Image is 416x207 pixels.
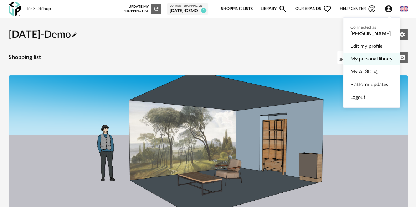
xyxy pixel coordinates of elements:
button: Edit parameters [396,29,408,40]
div: for Sketchup [27,6,51,12]
span: Our brands [295,1,332,16]
span: Camera icon [399,55,405,60]
a: Edit my profile [350,40,392,53]
span: 5 [201,8,206,13]
span: Help Circle Outline icon [368,5,376,13]
span: Account Circle icon [384,5,393,13]
span: Heart Outline icon [323,5,332,13]
h4: Shopping list [9,54,41,61]
img: OXP [9,2,21,16]
div: Update my Shopping List [115,4,161,14]
span: Creation icon [373,65,378,78]
a: My personal library [350,53,392,65]
a: Platform updates [350,78,392,91]
span: Account Circle icon [384,5,396,13]
a: Shopping Lists [221,1,252,16]
div: [DATE]-Demo [170,8,205,14]
div: Current Shopping List [170,4,205,8]
span: Help centerHelp Circle Outline icon [340,5,376,13]
span: My AI 3D [350,65,372,78]
span: Pencil icon [71,30,77,39]
h2: [DATE]-Demo [9,28,77,41]
img: us [400,5,408,13]
a: LibraryMagnify icon [261,1,287,16]
a: My AI 3DCreation icon [350,65,392,78]
div: Update my Shopping List [339,53,364,62]
a: Logout [350,91,392,104]
span: Refresh icon [153,7,159,11]
span: Edit parameters [399,32,405,37]
a: Current Shopping List [DATE]-Demo 5 [170,4,205,14]
button: Camera icon [396,52,408,63]
span: Magnify icon [278,5,287,13]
